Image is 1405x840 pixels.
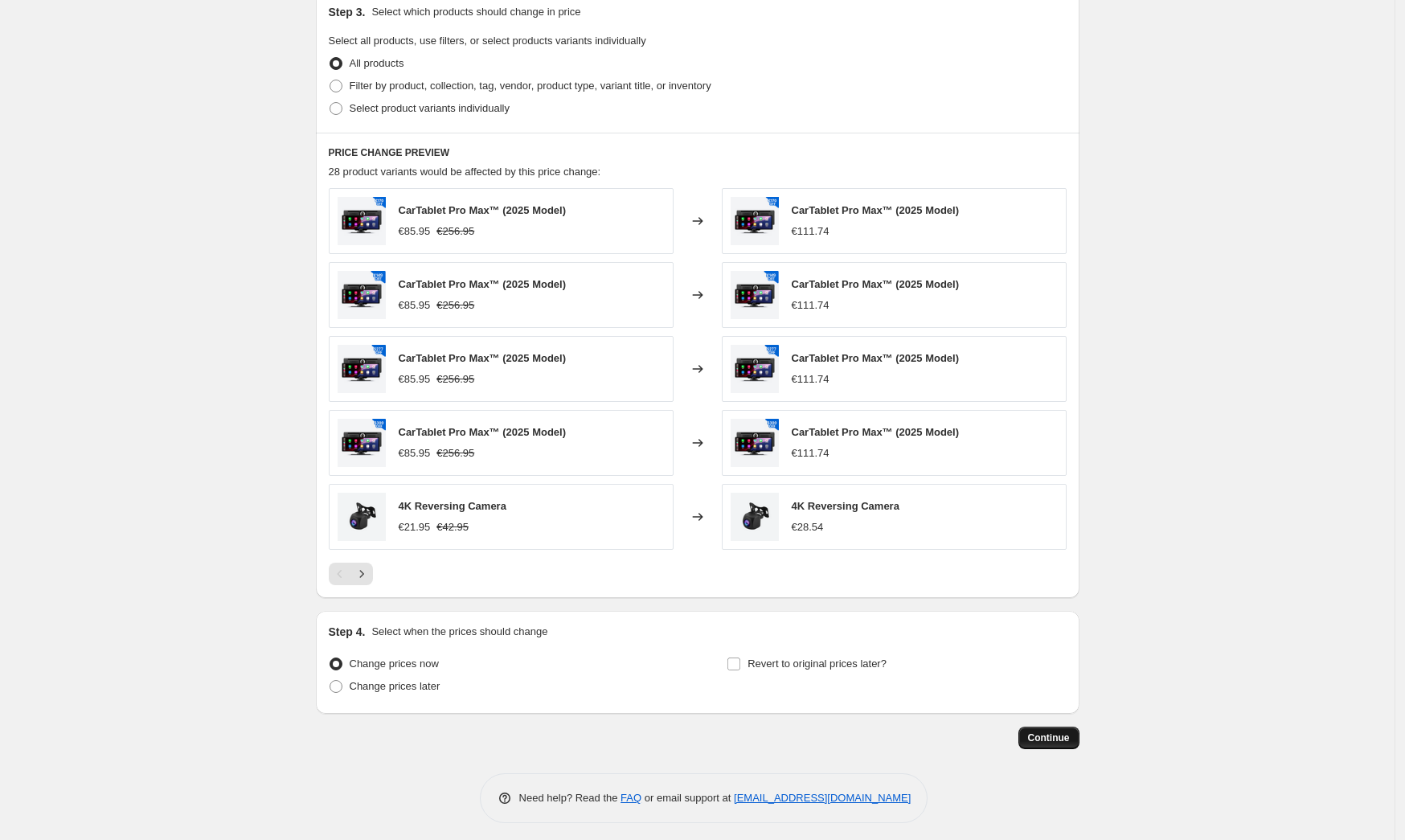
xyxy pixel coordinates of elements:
div: €21.95 [399,519,431,535]
img: HD_7_80x.png [731,197,779,245]
img: 3_3465c890-7ddf-43dc-a6a9-d48c5f4ee15b_80x.png [338,493,386,541]
p: Select when the prices should change [371,624,547,640]
span: Continue [1028,731,1070,744]
div: €111.74 [792,371,829,387]
div: €111.74 [792,223,829,240]
div: €85.95 [399,223,431,240]
strike: €256.95 [436,297,474,313]
img: HD_3_80x.png [731,419,779,467]
div: €28.54 [792,519,824,535]
h6: PRICE CHANGE PREVIEW [329,146,1067,159]
img: HD_7_80x.png [338,197,386,245]
span: CarTablet Pro Max™ (2025 Model) [792,426,960,438]
a: FAQ [621,792,641,804]
span: CarTablet Pro Max™ (2025 Model) [399,204,567,216]
nav: Pagination [329,563,373,585]
span: CarTablet Pro Max™ (2025 Model) [792,204,960,216]
span: Select product variants individually [350,102,510,114]
button: Next [350,563,373,585]
span: or email support at [641,792,734,804]
img: HD_3_80x.png [338,419,386,467]
span: CarTablet Pro Max™ (2025 Model) [399,278,567,290]
p: Select which products should change in price [371,4,580,20]
button: Continue [1018,727,1079,749]
span: Change prices now [350,658,439,670]
span: Need help? Read the [519,792,621,804]
span: CarTablet Pro Max™ (2025 Model) [792,352,960,364]
div: €85.95 [399,371,431,387]
span: 28 product variants would be affected by this price change: [329,166,601,178]
span: All products [350,57,404,69]
div: €111.74 [792,445,829,461]
h2: Step 3. [329,4,366,20]
div: €85.95 [399,297,431,313]
span: Select all products, use filters, or select products variants individually [329,35,646,47]
h2: Step 4. [329,624,366,640]
span: Filter by product, collection, tag, vendor, product type, variant title, or inventory [350,80,711,92]
div: €85.95 [399,445,431,461]
a: [EMAIL_ADDRESS][DOMAIN_NAME] [734,792,911,804]
strike: €256.95 [436,371,474,387]
span: Revert to original prices later? [748,658,887,670]
span: CarTablet Pro Max™ (2025 Model) [792,278,960,290]
div: €111.74 [792,297,829,313]
span: CarTablet Pro Max™ (2025 Model) [399,352,567,364]
span: 4K Reversing Camera [399,500,506,512]
span: 4K Reversing Camera [792,500,899,512]
span: Change prices later [350,680,440,692]
img: HD_5_80x.png [731,271,779,319]
img: HD_5_80x.png [338,271,386,319]
strike: €256.95 [436,445,474,461]
img: HD_4_80x.png [731,345,779,393]
span: CarTablet Pro Max™ (2025 Model) [399,426,567,438]
img: 3_3465c890-7ddf-43dc-a6a9-d48c5f4ee15b_80x.png [731,493,779,541]
strike: €256.95 [436,223,474,240]
img: HD_4_80x.png [338,345,386,393]
strike: €42.95 [436,519,469,535]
